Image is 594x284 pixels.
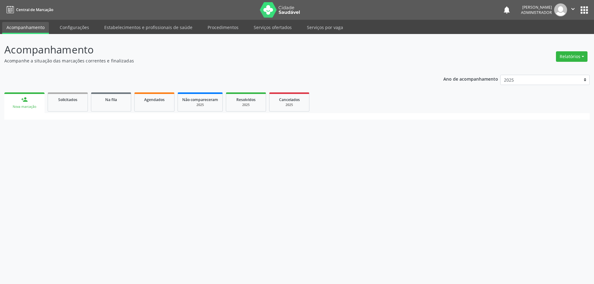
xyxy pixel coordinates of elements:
button: notifications [502,6,511,14]
div: 2025 [230,103,261,107]
div: [PERSON_NAME] [521,5,552,10]
span: Não compareceram [182,97,218,102]
a: Estabelecimentos e profissionais de saúde [100,22,197,33]
button: apps [579,5,590,15]
a: Serviços por vaga [303,22,347,33]
button: Relatórios [556,51,588,62]
span: Central de Marcação [16,7,53,12]
p: Acompanhamento [4,42,414,57]
img: img [554,3,567,16]
div: 2025 [274,103,305,107]
span: Administrador [521,10,552,15]
a: Central de Marcação [4,5,53,15]
div: person_add [21,96,28,103]
span: Resolvidos [236,97,256,102]
span: Agendados [144,97,165,102]
a: Procedimentos [203,22,243,33]
a: Acompanhamento [2,22,49,34]
a: Serviços ofertados [249,22,296,33]
i:  [570,6,576,12]
p: Acompanhe a situação das marcações correntes e finalizadas [4,57,414,64]
span: Na fila [105,97,117,102]
button:  [567,3,579,16]
div: 2025 [182,103,218,107]
span: Solicitados [58,97,77,102]
p: Ano de acompanhamento [443,75,498,83]
a: Configurações [55,22,93,33]
div: Nova marcação [9,104,40,109]
span: Cancelados [279,97,300,102]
